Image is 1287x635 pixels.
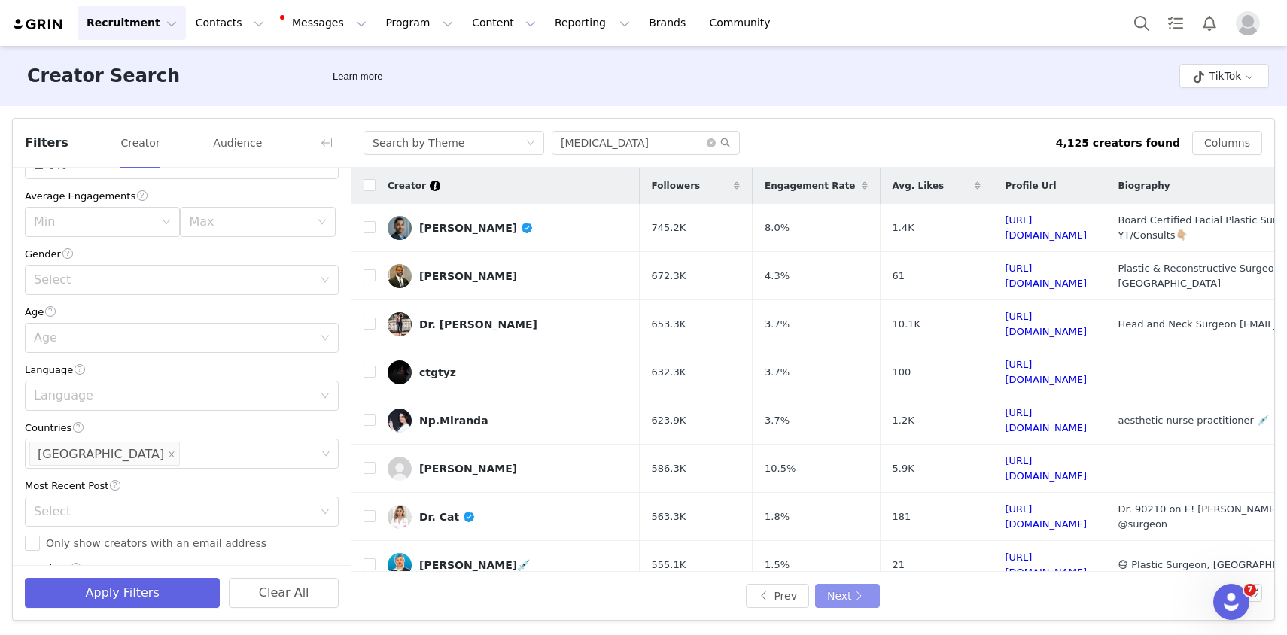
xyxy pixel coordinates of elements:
[321,333,330,344] i: icon: down
[29,442,180,466] li: United States
[120,131,160,155] button: Creator
[1159,6,1192,40] a: Tasks
[419,270,517,282] div: [PERSON_NAME]
[1006,311,1088,337] a: [URL][DOMAIN_NAME]
[893,365,911,380] span: 100
[1192,131,1262,155] button: Columns
[388,457,412,481] img: v2
[373,132,464,154] div: Search by Theme
[38,442,164,466] div: [GEOGRAPHIC_DATA]
[189,214,309,229] div: Max
[893,509,911,524] span: 181
[1006,503,1088,530] a: [URL][DOMAIN_NAME]
[652,461,686,476] span: 586.3K
[388,409,412,433] img: v2
[25,188,339,204] div: Average Engagements
[707,138,716,147] i: icon: close-circle
[27,62,180,90] h3: Creator Search
[652,179,701,193] span: Followers
[419,415,488,427] div: Np.Miranda
[893,461,914,476] span: 5.9K
[765,269,790,284] span: 4.3%
[1236,11,1260,35] img: placeholder-profile.jpg
[1006,263,1088,289] a: [URL][DOMAIN_NAME]
[34,330,313,345] div: Age
[321,391,330,402] i: icon: down
[652,365,686,380] span: 632.3K
[1125,6,1158,40] button: Search
[746,584,809,608] button: Prev
[187,6,273,40] button: Contacts
[34,272,313,287] div: Select
[321,507,330,518] i: icon: down
[419,511,476,523] div: Dr. Cat
[1227,11,1275,35] button: Profile
[893,317,920,332] span: 10.1K
[229,578,339,608] button: Clear All
[765,365,790,380] span: 3.7%
[34,388,313,403] div: Language
[388,264,412,288] img: v2
[765,220,790,235] span: 8.0%
[1118,179,1170,193] span: Biography
[463,6,545,40] button: Content
[12,17,65,32] img: grin logo
[330,69,385,84] div: Tooltip anchor
[388,505,628,529] a: Dr. Cat
[1118,415,1270,426] span: aesthetic nurse practitioner 💉
[34,214,154,229] div: Min
[212,131,263,155] button: Audience
[1006,359,1088,385] a: [URL][DOMAIN_NAME]
[652,509,686,524] span: 563.3K
[388,312,412,336] img: v2
[419,559,530,571] div: [PERSON_NAME]💉
[1006,551,1088,578] a: [URL][DOMAIN_NAME]
[419,318,537,330] div: Dr. [PERSON_NAME]
[168,451,175,460] i: icon: close
[765,317,790,332] span: 3.7%
[701,6,786,40] a: Community
[765,461,796,476] span: 10.5%
[321,275,330,286] i: icon: down
[388,360,628,384] a: ctgtyz
[526,138,535,149] i: icon: down
[388,505,412,529] img: v2
[546,6,639,40] button: Reporting
[388,216,412,240] img: v2
[765,413,790,428] span: 3.7%
[388,179,426,193] span: Creator
[419,463,517,475] div: [PERSON_NAME]
[25,304,339,320] div: Age
[893,220,914,235] span: 1.4K
[640,6,699,40] a: Brands
[652,413,686,428] span: 623.9K
[162,217,171,228] i: icon: down
[720,138,731,148] i: icon: search
[388,409,628,433] a: Np.Miranda
[1193,6,1226,40] button: Notifications
[78,6,186,40] button: Recruitment
[1006,214,1088,241] a: [URL][DOMAIN_NAME]
[419,222,534,234] div: [PERSON_NAME]
[388,264,628,288] a: [PERSON_NAME]
[1244,584,1256,596] span: 7
[652,317,686,332] span: 653.3K
[1179,64,1269,88] button: TikTok
[388,216,628,240] a: [PERSON_NAME]
[1213,584,1249,620] iframe: Intercom live chat
[388,360,412,384] img: v2
[1006,407,1088,433] a: [URL][DOMAIN_NAME]
[652,269,686,284] span: 672.3K
[388,312,628,336] a: Dr. [PERSON_NAME]
[893,269,905,284] span: 61
[1006,455,1088,482] a: [URL][DOMAIN_NAME]
[388,553,628,577] a: [PERSON_NAME]💉
[318,217,327,228] i: icon: down
[25,420,339,436] div: Countries
[34,504,313,519] div: Select
[25,561,339,576] div: Mentions
[25,578,220,608] button: Apply Filters
[765,509,790,524] span: 1.8%
[25,478,339,494] div: Most Recent Post
[428,179,442,193] div: Tooltip anchor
